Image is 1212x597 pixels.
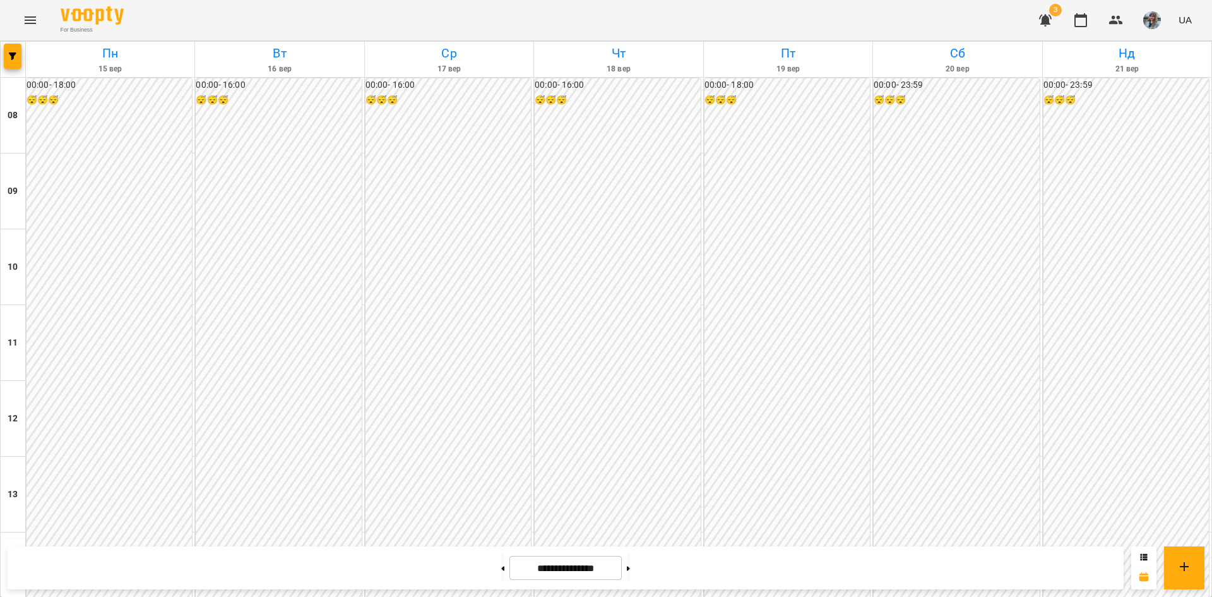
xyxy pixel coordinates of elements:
span: For Business [61,26,124,34]
h6: 😴😴😴 [196,93,361,107]
h6: 10 [8,260,18,274]
h6: 😴😴😴 [1043,93,1209,107]
h6: 00:00 - 16:00 [365,78,531,92]
h6: 11 [8,336,18,350]
span: 3 [1049,4,1062,16]
h6: 18 вер [536,63,701,75]
h6: 😴😴😴 [704,93,870,107]
h6: 😴😴😴 [365,93,531,107]
h6: 00:00 - 16:00 [535,78,700,92]
h6: Сб [875,44,1040,63]
h6: 😴😴😴 [27,93,192,107]
h6: Нд [1045,44,1209,63]
span: UA [1179,13,1192,27]
h6: Пт [706,44,870,63]
h6: 😴😴😴 [535,93,700,107]
h6: Вт [197,44,362,63]
h6: 08 [8,109,18,123]
h6: 00:00 - 18:00 [27,78,192,92]
h6: 13 [8,488,18,502]
h6: 09 [8,184,18,198]
h6: 😴😴😴 [874,93,1039,107]
h6: 16 вер [197,63,362,75]
h6: Пн [28,44,193,63]
h6: 12 [8,412,18,426]
h6: 20 вер [875,63,1040,75]
h6: 00:00 - 23:59 [874,78,1039,92]
h6: 00:00 - 18:00 [704,78,870,92]
h6: 17 вер [367,63,532,75]
button: Menu [15,5,45,35]
h6: Чт [536,44,701,63]
h6: Ср [367,44,532,63]
h6: 00:00 - 16:00 [196,78,361,92]
button: UA [1173,8,1197,32]
img: Voopty Logo [61,6,124,25]
img: 9bfab2bfb3752ce454f24909a0a4e31f.jpg [1143,11,1161,29]
h6: 15 вер [28,63,193,75]
h6: 00:00 - 23:59 [1043,78,1209,92]
h6: 21 вер [1045,63,1209,75]
h6: 19 вер [706,63,870,75]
